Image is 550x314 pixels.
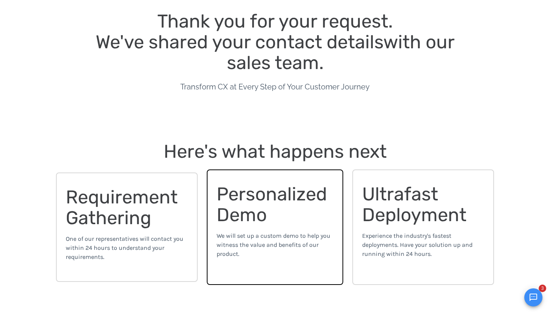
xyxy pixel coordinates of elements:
span: We've shared your contact details [96,31,383,53]
span: Transform CX at Every Step of Your Customer Journey [180,82,370,91]
span: We will set up a custom demo to help you witness the value and benefits of our product. [217,232,330,257]
button: Open chat [524,288,542,306]
span: Personalized Demo [217,183,332,226]
span: Thank you for your request. [157,10,393,32]
span: with our sales team. [227,31,459,74]
span: Requirement Gathering [66,186,182,229]
span: 3 [539,285,546,292]
span: One of our representatives will contact you within 24 hours to understand your requirements. [66,235,183,260]
span: Here's what happens next [164,140,387,162]
span: Ultrafast Deployment [362,183,466,226]
span: Experience the industry's fastest deployments. Have your solution up and running within 24 hours. [362,232,473,257]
